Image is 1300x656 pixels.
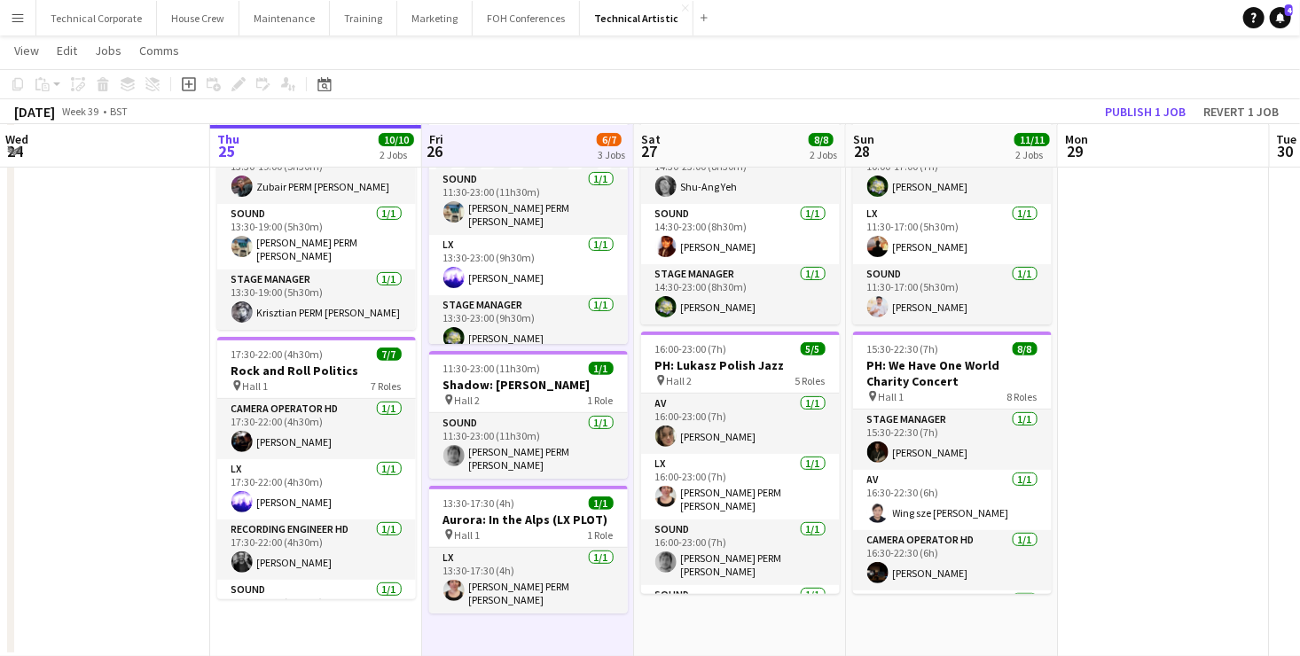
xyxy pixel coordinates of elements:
app-job-card: Updated11:30-23:00 (11h30m)4/5[PERSON_NAME] Hall 25 Roles[PERSON_NAME] PERM [PERSON_NAME]Recordin... [429,82,628,344]
button: Technical Artistic [580,1,693,35]
app-card-role: LX1/113:30-17:30 (4h)[PERSON_NAME] PERM [PERSON_NAME] [429,548,628,613]
span: Hall 1 [455,528,481,542]
span: Hall 2 [455,394,481,407]
app-card-role: Stage Manager1/113:30-23:00 (9h30m)[PERSON_NAME] [429,295,628,355]
h3: Aurora: In the Alps (LX PLOT) [429,512,628,527]
h3: Shadow: [PERSON_NAME] [429,377,628,393]
app-card-role: Sound1/111:30-17:00 (5h30m)[PERSON_NAME] [853,264,1052,324]
a: Jobs [88,39,129,62]
app-card-role: AV1/116:30-22:30 (6h)Wing sze [PERSON_NAME] [853,470,1052,530]
app-card-role: Stage Manager1/114:30-23:00 (8h30m)[PERSON_NAME] [641,264,840,324]
span: 27 [638,141,661,161]
app-card-role: Stage Manager1/115:30-22:30 (7h)[PERSON_NAME] [853,410,1052,470]
app-card-role: Stage Manager1/110:00-17:00 (7h)[PERSON_NAME] [853,144,1052,204]
span: Fri [429,131,443,147]
span: 30 [1274,141,1297,161]
span: Tue [1277,131,1297,147]
span: 24 [3,141,28,161]
app-card-role: Sound1/111:30-23:00 (11h30m)[PERSON_NAME] PERM [PERSON_NAME] [429,169,628,235]
h3: PH: We Have One World Charity Concert [853,357,1052,389]
span: Hall 1 [243,379,269,393]
app-job-card: 16:00-23:00 (7h)5/5PH: Lukasz Polish Jazz Hall 25 RolesAV1/116:00-23:00 (7h)[PERSON_NAME]LX1/116:... [641,332,840,594]
app-card-role: Sound1/114:30-23:00 (8h30m)[PERSON_NAME] [641,204,840,264]
app-card-role: LX1/114:30-23:00 (8h30m)Shu-Ang Yeh [641,144,840,204]
span: Mon [1065,131,1088,147]
a: View [7,39,46,62]
a: 4 [1270,7,1291,28]
a: Comms [132,39,186,62]
span: 25 [215,141,239,161]
app-card-role: Camera Operator HD1/117:30-22:00 (4h30m)[PERSON_NAME] [217,399,416,459]
span: 8/8 [809,133,834,146]
app-job-card: 15:30-22:30 (7h)8/8PH: We Have One World Charity Concert Hall 18 RolesStage Manager1/115:30-22:30... [853,332,1052,594]
span: 29 [1062,141,1088,161]
span: 26 [427,141,443,161]
app-card-role: Sound1/116:00-23:00 (7h)[PERSON_NAME] PERM [PERSON_NAME] [641,519,840,585]
app-card-role: LX1/113:30-23:00 (9h30m)[PERSON_NAME] [429,235,628,295]
app-card-role: Sound1/113:30-19:00 (5h30m)[PERSON_NAME] PERM [PERSON_NAME] [217,204,416,269]
span: 1 Role [588,394,614,407]
span: View [14,43,39,59]
button: House Crew [157,1,239,35]
h3: Rock and Roll Politics [217,363,416,379]
span: 11:30-23:00 (11h30m) [443,362,541,375]
button: Publish 1 job [1098,100,1193,123]
div: [DATE] [14,103,55,121]
div: BST [110,105,128,118]
span: Wed [5,131,28,147]
button: Maintenance [239,1,330,35]
button: Marketing [397,1,473,35]
div: 13:30-17:30 (4h)1/1Aurora: In the Alps (LX PLOT) Hall 11 RoleLX1/113:30-17:30 (4h)[PERSON_NAME] P... [429,486,628,613]
app-job-card: 17:30-22:00 (4h30m)7/7Rock and Roll Politics Hall 17 RolesCamera Operator HD1/117:30-22:00 (4h30m... [217,337,416,599]
app-card-role: LX1/117:30-22:00 (4h30m)[PERSON_NAME] [217,459,416,519]
app-card-role: LX1/111:30-17:00 (5h30m)[PERSON_NAME] [853,204,1052,264]
span: 1 Role [588,528,614,542]
span: Sun [853,131,874,147]
span: 16:00-23:00 (7h) [655,342,727,355]
app-job-card: 13:30-19:00 (5h30m)3/3Memory Unwrapped Launch Hall 23 RolesLX1/113:30-19:00 (5h30m)Zubair PERM [P... [217,82,416,330]
span: 17:30-22:00 (4h30m) [231,348,324,361]
app-card-role: Stage Manager1/113:30-19:00 (5h30m)Krisztian PERM [PERSON_NAME] [217,269,416,330]
span: Sat [641,131,661,147]
span: 7 Roles [372,379,402,393]
a: Edit [50,39,84,62]
h3: PH: Lukasz Polish Jazz [641,357,840,373]
button: FOH Conferences [473,1,580,35]
span: 28 [850,141,874,161]
span: Comms [139,43,179,59]
app-card-role: LX1/1 [853,590,1052,651]
app-card-role: LX1/116:00-23:00 (7h)[PERSON_NAME] PERM [PERSON_NAME] [641,454,840,519]
app-card-role: Sound1/117:30-22:00 (4h30m) [217,580,416,645]
span: 5 Roles [795,374,826,387]
span: 15:30-22:30 (7h) [867,342,939,355]
span: 13:30-17:30 (4h) [443,496,515,510]
app-card-role: Sound1/1 [641,585,840,645]
span: Hall 2 [667,374,693,387]
div: 2 Jobs [1015,148,1049,161]
span: Hall 1 [879,390,905,403]
span: Edit [57,43,77,59]
div: 2 Jobs [810,148,837,161]
span: 11/11 [1014,133,1050,146]
app-card-role: Recording Engineer HD1/117:30-22:00 (4h30m)[PERSON_NAME] [217,519,416,580]
app-job-card: 10:00-17:00 (7h)3/3The Queen Hall 13 RolesStage Manager1/110:00-17:00 (7h)[PERSON_NAME]LX1/111:30... [853,82,1052,324]
div: 3 Jobs [598,148,625,161]
span: 7/7 [377,348,402,361]
span: 6/7 [597,133,622,146]
button: Technical Corporate [36,1,157,35]
div: 2 Jobs [380,148,413,161]
app-card-role: LX1/113:30-19:00 (5h30m)Zubair PERM [PERSON_NAME] [217,144,416,204]
button: Revert 1 job [1196,100,1286,123]
app-job-card: 14:30-23:00 (8h30m)3/3RURA Hall 13 RolesLX1/114:30-23:00 (8h30m)Shu-Ang YehSound1/114:30-23:00 (8... [641,82,840,324]
span: 5/5 [801,342,826,355]
app-card-role: Camera Operator HD1/116:30-22:30 (6h)[PERSON_NAME] [853,530,1052,590]
span: 8 Roles [1007,390,1038,403]
span: 10/10 [379,133,414,146]
span: 4 [1285,4,1293,16]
